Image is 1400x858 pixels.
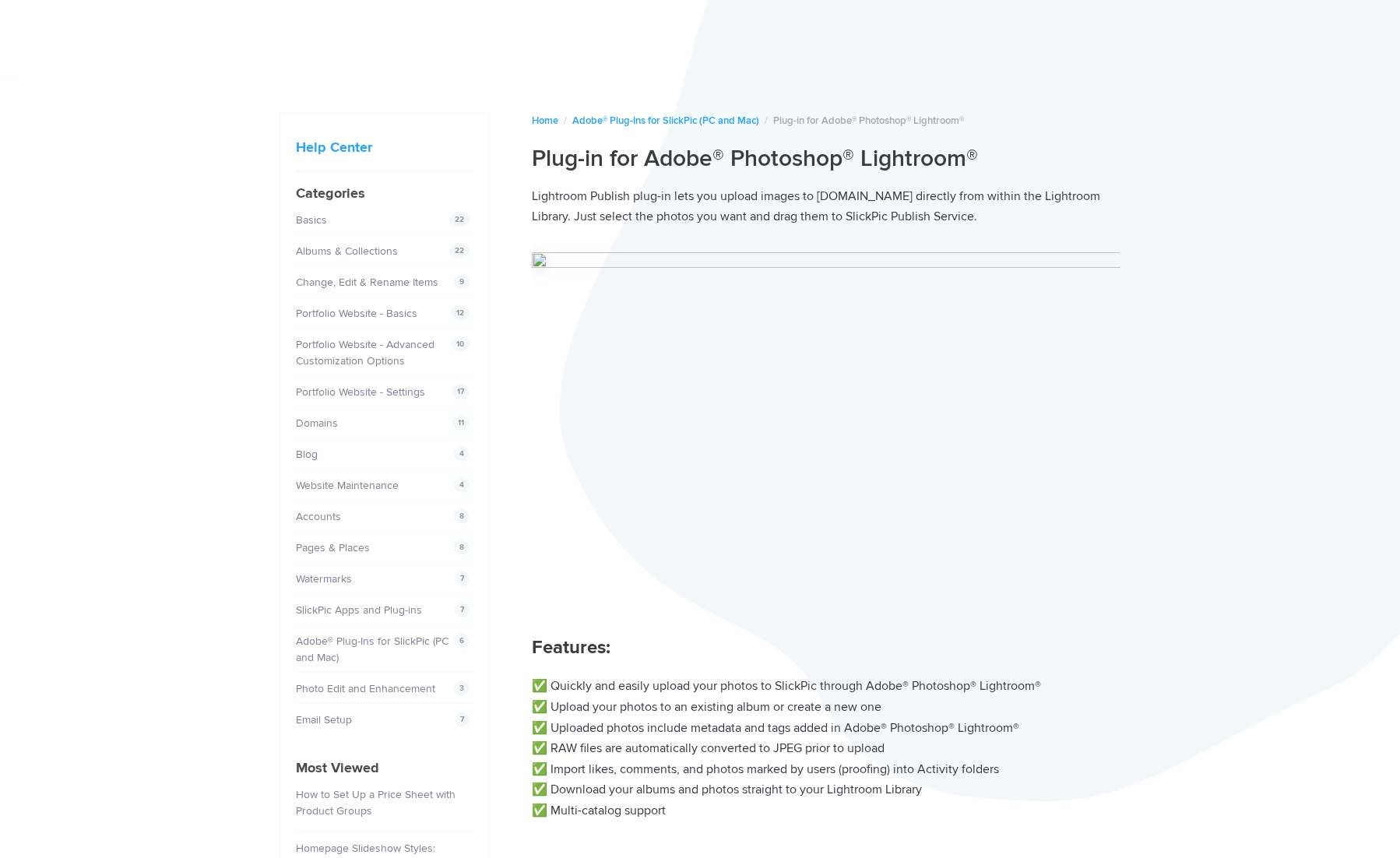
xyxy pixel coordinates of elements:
a: Change, Edit & Rename Items [296,276,438,289]
span: 8 [454,508,470,524]
a: SlickPic Apps and Plug-ins [296,603,422,617]
h4: Most Viewed [296,758,473,779]
span: Plug-in for Adobe® Photoshop® Lightroom® [773,114,964,127]
span: / [765,114,768,127]
a: Adobe® Plug-Ins for SlickPic (PC and Mac) [572,114,759,127]
a: Blog [296,448,318,461]
h1: Plug-in for Adobe® Photoshop® Lightroom® [532,144,1120,174]
span: 8 [454,540,470,555]
a: Home [532,114,558,127]
b: Features: [532,636,610,659]
a: Pages & Places [296,541,370,554]
a: Watermarks [296,572,352,585]
span: 9 [454,274,470,290]
span: 11 [452,415,470,431]
span: 3 [454,680,470,696]
a: Photo Edit and Enhancement [296,682,435,695]
span: 7 [455,712,470,727]
a: Portfolio Website - Advanced Customization Options [296,338,434,367]
span: 22 [449,212,470,227]
p: Lightroom Publish plug-in lets you upload images to [DOMAIN_NAME] directly from within the Lightr... [532,186,1120,227]
span: 4 [454,446,470,462]
span: 7 [455,602,470,617]
a: Email Setup [296,713,352,726]
a: How to Set Up a Price Sheet with Product Groups [296,788,456,818]
a: Website Maintenance [296,479,399,492]
span: 7 [455,571,470,586]
p: ✅ Quickly and easily upload your photos to SlickPic through Adobe® Photoshop® Lightroom® ✅ Upload... [532,676,1120,821]
span: 22 [449,243,470,258]
a: Basics [296,213,327,227]
a: Accounts [296,510,341,523]
a: Portfolio Website - Settings [296,385,425,399]
span: 10 [451,336,470,352]
span: / [564,114,567,127]
span: 4 [454,477,470,493]
span: 12 [451,305,470,321]
a: Help Center [296,139,372,156]
a: Albums & Collections [296,244,398,258]
h4: Categories [296,183,473,204]
a: Adobe® Plug-Ins for SlickPic (PC and Mac) [296,635,448,664]
span: 6 [454,633,470,649]
span: 17 [452,384,470,399]
a: Domains [296,417,338,430]
a: Portfolio Website - Basics [296,307,417,320]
